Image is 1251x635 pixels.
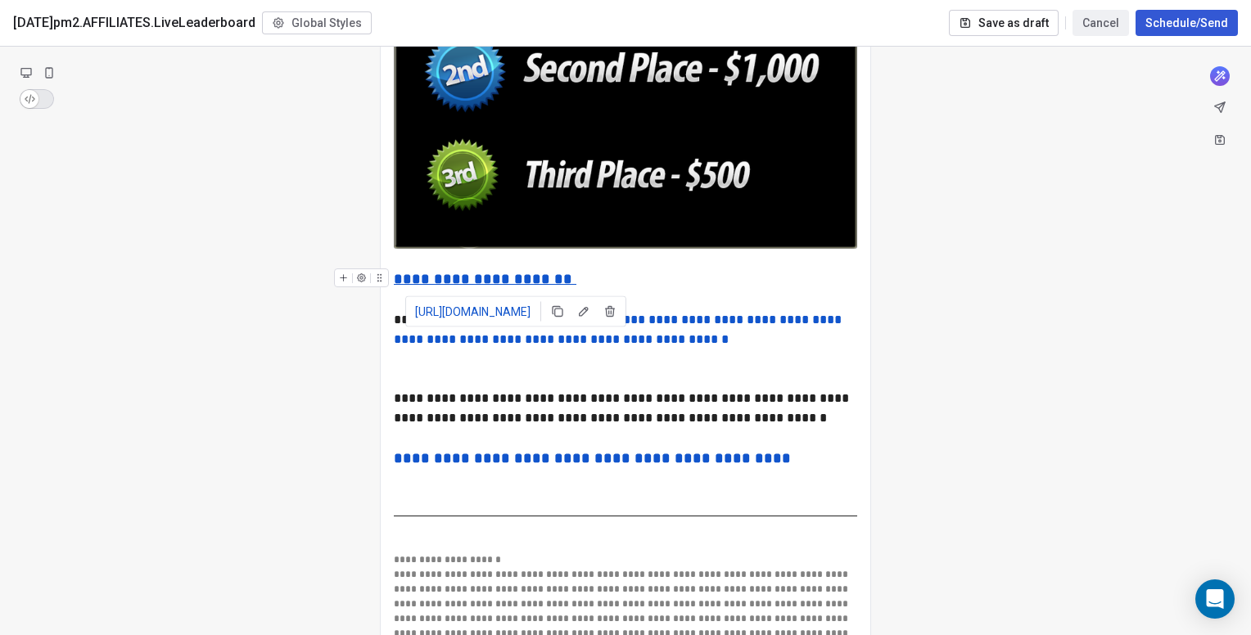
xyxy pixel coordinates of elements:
[13,13,255,33] span: [DATE]pm2.AFFILIATES.LiveLeaderboard
[1136,10,1238,36] button: Schedule/Send
[1073,10,1129,36] button: Cancel
[409,300,537,323] a: [URL][DOMAIN_NAME]
[1195,579,1235,619] div: Open Intercom Messenger
[262,11,372,34] button: Global Styles
[949,10,1059,36] button: Save as draft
